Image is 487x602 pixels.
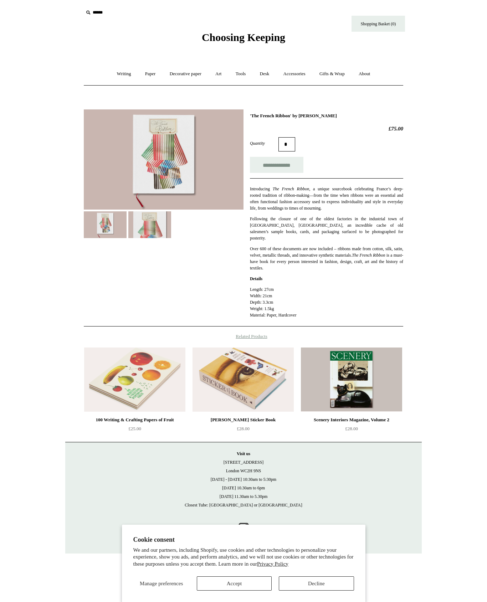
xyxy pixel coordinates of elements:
[202,31,285,43] span: Choosing Keeping
[237,426,250,431] span: £28.00
[345,426,358,431] span: £28.00
[236,520,251,536] a: Instagram
[193,348,294,412] a: John Derian Sticker Book John Derian Sticker Book
[237,451,250,456] strong: Visit us
[128,426,141,431] span: £25.00
[279,576,354,591] button: Decline
[352,16,405,32] a: Shopping Basket (0)
[257,561,288,567] a: Privacy Policy
[133,536,354,544] h2: Cookie consent
[193,416,294,445] a: [PERSON_NAME] Sticker Book £28.00
[250,216,403,241] p: Following the closure of one of the oldest factories in the industrial town of [GEOGRAPHIC_DATA],...
[84,348,185,412] img: 100 Writing & Crafting Papers of Fruit
[140,581,183,586] span: Manage preferences
[84,109,243,210] img: 'The French Ribbon' by Suzanne Slesin
[253,65,276,83] a: Desk
[133,547,354,568] p: We and our partners, including Shopify, use cookies and other technologies to personalize your ex...
[250,286,403,318] p: Length: 27cm Width: 21cm Depth: 3.3cm Weight: 1.5kg Material: Paper, Hardcover
[250,140,278,146] label: Quantity
[133,576,190,591] button: Manage preferences
[139,65,162,83] a: Paper
[229,65,252,83] a: Tools
[301,348,402,412] img: Scenery Interiors Magazine, Volume 2
[250,186,403,211] p: Introducing , a unique sourcebook celebrating France’s deep-rooted tradition of ribbon-making—fro...
[194,416,292,424] div: [PERSON_NAME] Sticker Book
[84,348,185,412] a: 100 Writing & Crafting Papers of Fruit 100 Writing & Crafting Papers of Fruit
[111,65,138,83] a: Writing
[65,334,422,339] h4: Related Products
[250,246,403,271] p: Over 600 of these documents are now included – ribbons made from cotton, silk, satin, velvet, met...
[202,37,285,42] a: Choosing Keeping
[303,416,400,424] div: Scenery Interiors Magazine, Volume 2
[273,186,309,191] em: The French Ribbon
[209,65,228,83] a: Art
[84,211,127,238] img: 'The French Ribbon' by Suzanne Slesin
[72,449,415,509] p: [STREET_ADDRESS] London WC2H 9NS [DATE] - [DATE] 10:30am to 5:30pm [DATE] 10.30am to 6pm [DATE] 1...
[277,65,312,83] a: Accessories
[313,65,351,83] a: Gifts & Wrap
[84,416,185,445] a: 100 Writing & Crafting Papers of Fruit £25.00
[301,348,402,412] a: Scenery Interiors Magazine, Volume 2 Scenery Interiors Magazine, Volume 2
[163,65,208,83] a: Decorative paper
[197,576,272,591] button: Accept
[250,276,262,281] strong: Details
[301,416,402,445] a: Scenery Interiors Magazine, Volume 2 £28.00
[250,113,403,119] h1: 'The French Ribbon' by [PERSON_NAME]
[193,348,294,412] img: John Derian Sticker Book
[352,253,386,258] em: The French Ribbon
[250,125,403,132] h2: £75.00
[86,416,184,424] div: 100 Writing & Crafting Papers of Fruit
[352,65,377,83] a: About
[128,211,171,238] img: 'The French Ribbon' by Suzanne Slesin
